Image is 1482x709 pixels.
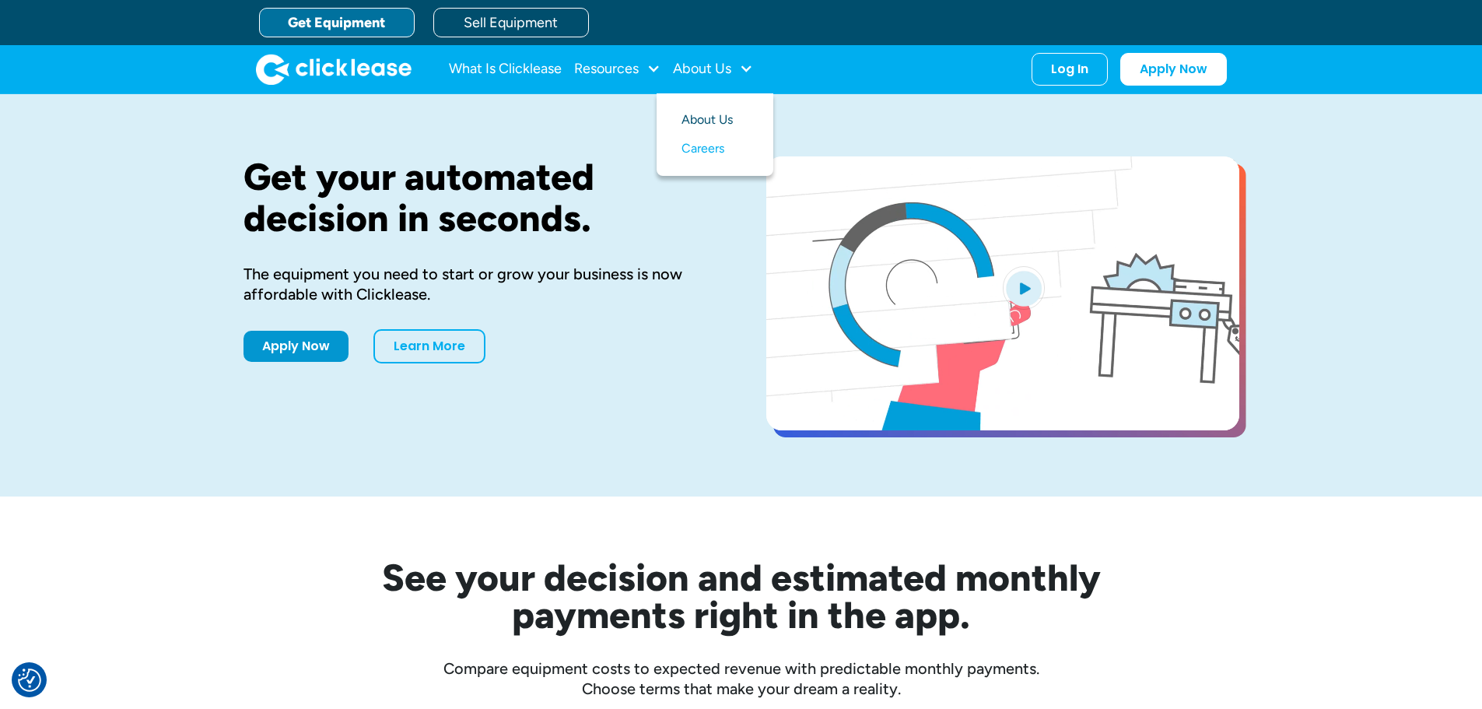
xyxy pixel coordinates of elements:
[373,329,485,363] a: Learn More
[243,264,716,304] div: The equipment you need to start or grow your business is now affordable with Clicklease.
[259,8,415,37] a: Get Equipment
[306,559,1177,634] h2: See your decision and estimated monthly payments right in the app.
[574,54,660,85] div: Resources
[243,156,716,239] h1: Get your automated decision in seconds.
[681,135,748,163] a: Careers
[766,156,1239,430] a: open lightbox
[256,54,412,85] a: home
[1003,266,1045,310] img: Blue play button logo on a light blue circular background
[18,669,41,692] button: Consent Preferences
[673,54,753,85] div: About Us
[18,669,41,692] img: Revisit consent button
[433,8,589,37] a: Sell Equipment
[1051,61,1088,77] div: Log In
[449,54,562,85] a: What Is Clicklease
[243,658,1239,699] div: Compare equipment costs to expected revenue with predictable monthly payments. Choose terms that ...
[1120,53,1227,86] a: Apply Now
[256,54,412,85] img: Clicklease logo
[681,106,748,135] a: About Us
[243,331,349,362] a: Apply Now
[657,93,773,176] nav: About Us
